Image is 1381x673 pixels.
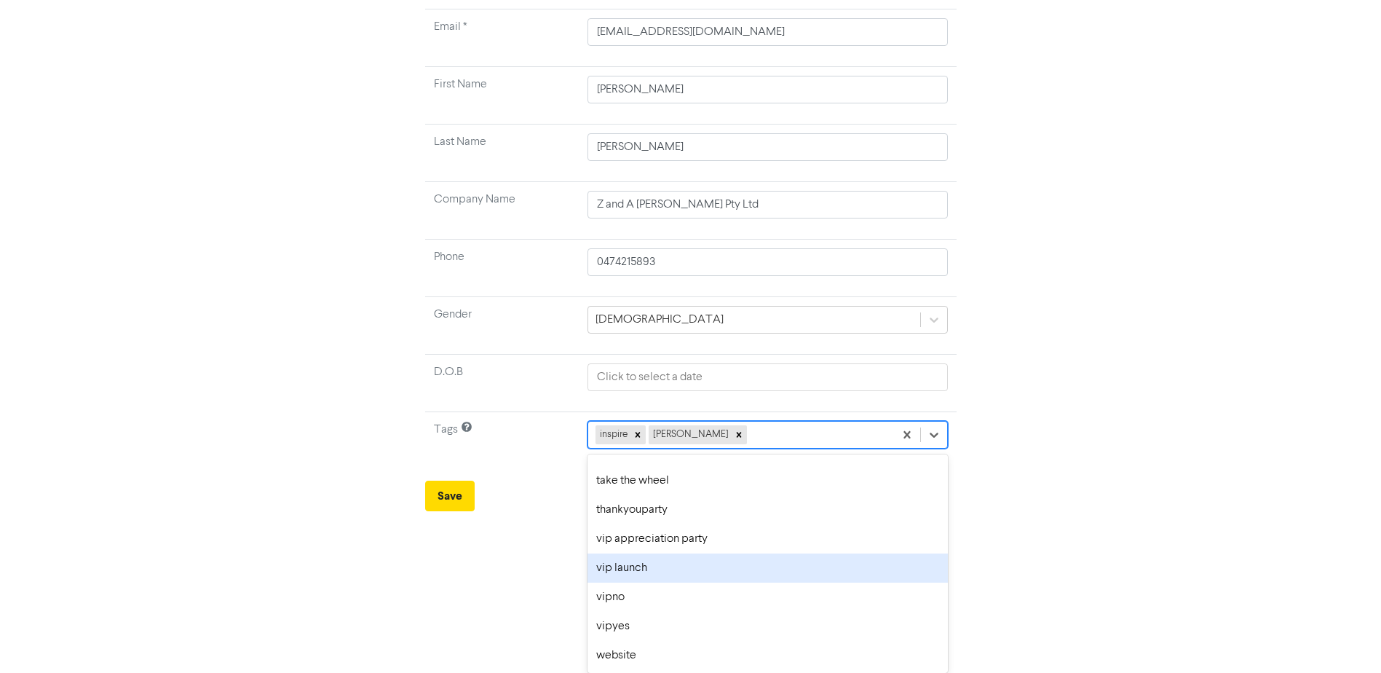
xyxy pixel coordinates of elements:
div: [PERSON_NAME] [649,425,731,444]
div: inspire [595,425,630,444]
td: D.O.B [425,355,579,412]
div: vipno [587,583,947,612]
div: vip launch [587,554,947,583]
div: take the wheel [587,466,947,495]
td: Company Name [425,182,579,240]
td: Tags [425,412,579,470]
td: First Name [425,67,579,125]
iframe: Chat Widget [1308,603,1381,673]
div: [DEMOGRAPHIC_DATA] [595,311,724,328]
td: Gender [425,297,579,355]
div: website [587,641,947,670]
td: Required [425,9,579,67]
div: thankyouparty [587,495,947,524]
div: vip appreciation party [587,524,947,554]
td: Phone [425,240,579,297]
div: vipyes [587,612,947,641]
button: Save [425,481,475,511]
td: Last Name [425,125,579,182]
input: Click to select a date [587,363,947,391]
